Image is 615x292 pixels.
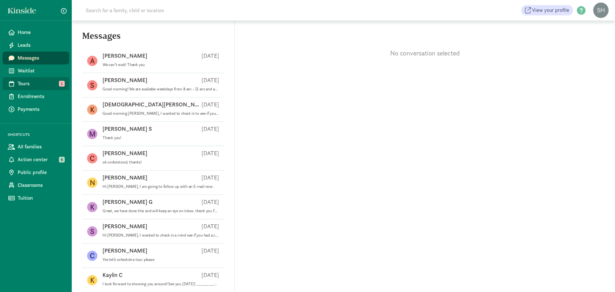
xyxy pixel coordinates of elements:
[59,157,65,163] span: 6
[18,93,64,100] span: Enrollments
[3,39,69,52] a: Leads
[201,101,219,108] p: [DATE]
[201,198,219,206] p: [DATE]
[18,54,64,62] span: Messages
[201,149,219,157] p: [DATE]
[102,257,219,262] p: Yes let’s schedule a tour please
[201,174,219,181] p: [DATE]
[3,64,69,77] a: Waitlist
[102,111,219,116] p: Good morning [PERSON_NAME], I wanted to check in to see if you were hoping to enroll Ford? Or if ...
[82,4,262,17] input: Search for a family, child or location
[102,160,219,165] p: ok understood, thanks!
[201,222,219,230] p: [DATE]
[3,179,69,192] a: Classrooms
[201,76,219,84] p: [DATE]
[201,52,219,60] p: [DATE]
[102,222,147,230] p: [PERSON_NAME]
[18,143,64,151] span: All families
[102,247,147,254] p: [PERSON_NAME]
[3,103,69,116] a: Payments
[532,6,569,14] span: View your profile
[87,178,97,188] figure: N
[521,5,573,15] a: View your profile
[87,226,97,237] figure: S
[102,271,123,279] p: Kaylin C
[72,31,234,46] h5: Messages
[102,208,219,213] p: Great, we have done this and will keep an eye on inbox. thank you for your help
[3,140,69,153] a: All families
[102,125,152,133] p: [PERSON_NAME] S
[102,281,219,287] p: I look forward to showing you around! See you [DATE]! ________________________________ From: Kins...
[201,125,219,133] p: [DATE]
[18,156,64,163] span: Action center
[102,198,152,206] p: [PERSON_NAME] G
[18,41,64,49] span: Leads
[3,192,69,204] a: Tuition
[18,169,64,176] span: Public profile
[102,62,219,67] p: We can’t wait! Thank you
[102,101,201,108] p: [DEMOGRAPHIC_DATA][PERSON_NAME]
[3,52,69,64] a: Messages
[102,87,219,92] p: Good morning! We are available weekdays from 8 am - 11 am and again from 2-3:30 pm. Please let us...
[87,202,97,212] figure: K
[201,247,219,254] p: [DATE]
[102,76,147,84] p: [PERSON_NAME]
[102,174,147,181] p: [PERSON_NAME]
[87,56,97,66] figure: A
[102,149,147,157] p: [PERSON_NAME]
[102,52,147,60] p: [PERSON_NAME]
[87,275,97,285] figure: K
[583,261,615,292] iframe: Chat Widget
[87,153,97,163] figure: C
[102,184,219,189] p: Hi [PERSON_NAME], I am going to follow up with an E-mail now.
[3,153,69,166] a: Action center 6
[201,271,219,279] p: [DATE]
[18,181,64,189] span: Classrooms
[87,104,97,115] figure: K
[59,81,65,87] span: 1
[87,80,97,90] figure: S
[102,233,219,238] p: Hi [PERSON_NAME]. I wanted to check in a mind see if you had a chance to look over our infant pos...
[3,90,69,103] a: Enrollments
[3,166,69,179] a: Public profile
[102,135,219,140] p: Thank you!
[18,29,64,36] span: Home
[235,49,615,58] p: No conversation selected
[3,26,69,39] a: Home
[18,80,64,88] span: Tours
[87,251,97,261] figure: C
[18,67,64,75] span: Waitlist
[18,194,64,202] span: Tuition
[87,129,97,139] figure: M
[3,77,69,90] a: Tours 1
[18,105,64,113] span: Payments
